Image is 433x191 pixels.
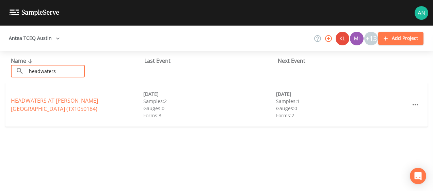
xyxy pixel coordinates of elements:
div: Samples: 1 [276,98,408,105]
img: logo [10,10,59,16]
button: Antea TCEQ Austin [6,32,63,45]
div: Next Event [278,57,411,65]
input: Search Projects [27,65,85,77]
a: HEADWATERS AT [PERSON_NAME][GEOGRAPHIC_DATA] (TX1050184) [11,97,98,113]
span: Name [11,57,34,64]
img: a1ea4ff7c53760f38bef77ef7c6649bf [350,32,364,45]
div: Kler Teran [335,32,350,45]
div: +13 [364,32,378,45]
div: Miriaha Caddie [350,32,364,45]
div: Gauges: 0 [276,105,408,112]
div: [DATE] [143,90,276,98]
button: Add Project [378,32,423,45]
div: [DATE] [276,90,408,98]
img: 51c7c3e02574da21b92f622ac0f1a754 [415,6,428,20]
div: Samples: 2 [143,98,276,105]
div: Forms: 3 [143,112,276,119]
div: Gauges: 0 [143,105,276,112]
div: Forms: 2 [276,112,408,119]
img: 9c4450d90d3b8045b2e5fa62e4f92659 [336,32,349,45]
div: Open Intercom Messenger [410,168,426,184]
div: Last Event [144,57,278,65]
